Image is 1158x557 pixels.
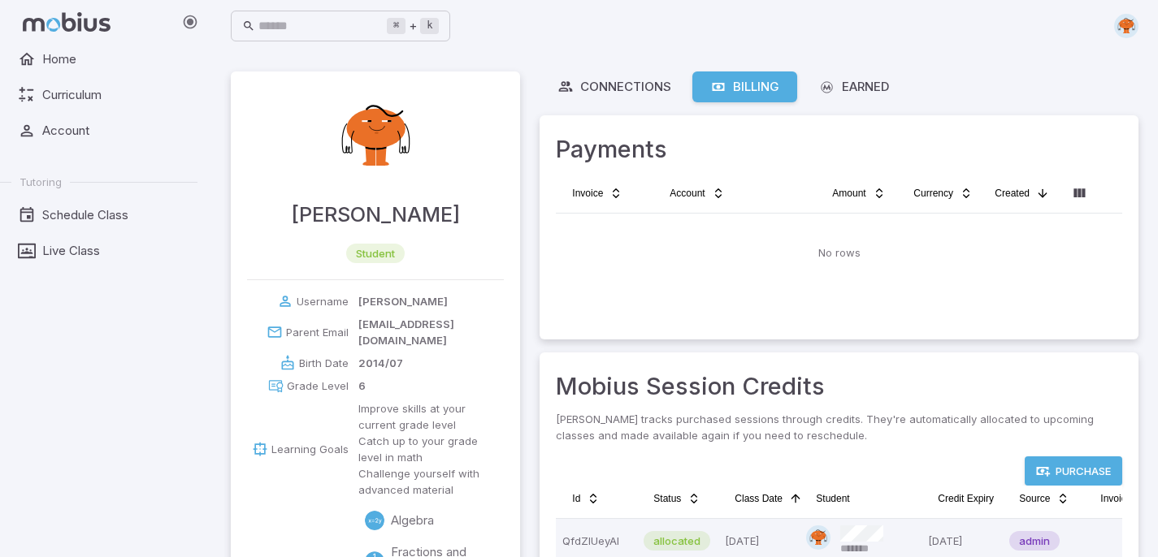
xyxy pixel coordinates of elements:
span: allocated [644,533,710,549]
p: 2014/07 [358,355,403,371]
span: Created [995,187,1030,200]
p: [DATE] [725,525,793,556]
div: Billing [710,78,779,96]
p: Algebra [391,512,434,529]
img: oval.svg [806,525,831,550]
button: Account [660,180,734,206]
h3: Mobius Session Credits [556,369,1122,404]
p: Learning Goals [271,441,349,457]
p: 6 [358,378,366,394]
span: Amount [832,187,865,200]
h3: Payments [556,132,1122,167]
button: Student [806,486,859,512]
p: Catch up to your grade level in math [358,433,505,465]
span: Live Class [42,242,186,260]
p: Grade Level [287,378,349,394]
button: Created [985,180,1059,206]
button: Invoice [562,180,632,206]
span: Schedule Class [42,206,186,224]
span: Id [572,492,580,505]
button: Id [562,486,609,512]
button: Currency [904,180,982,206]
button: Class Date [725,486,812,512]
p: Parent Email [286,324,349,340]
button: Column visibility [1066,180,1092,206]
div: Connections [557,78,671,96]
span: admin [1009,533,1060,549]
div: + [387,16,439,36]
p: Username [297,293,349,309]
span: Source [1019,492,1050,505]
a: Purchase [1025,456,1122,486]
button: Credit Expiry [928,486,1004,512]
p: QfdZIUeyAI [562,525,631,556]
p: Improve skills at your current grade level [358,400,505,433]
button: Source [1009,486,1079,512]
span: Credit Expiry [938,492,994,505]
p: No rows [818,244,861,261]
button: Amount [822,180,895,206]
kbd: ⌘ [387,18,406,34]
h4: [PERSON_NAME] [291,198,460,231]
span: Status [653,492,681,505]
p: [PERSON_NAME] tracks purchased sessions through credits. They're automatically allocated to upcom... [556,411,1122,443]
p: [DATE] [928,525,996,556]
span: Account [42,122,186,140]
img: hussein [327,88,424,185]
img: oval.svg [1114,14,1138,38]
span: student [346,245,405,261]
span: Class Date [735,492,783,505]
p: Challenge yourself with advanced material [358,465,505,498]
span: Invoice [1100,492,1131,505]
span: Currency [913,187,953,200]
div: Algebra [365,511,384,530]
p: [PERSON_NAME] [358,293,448,309]
span: Home [42,50,186,68]
span: Invoice [572,187,603,200]
p: Birth Date [299,355,349,371]
span: Curriculum [42,86,186,104]
span: Student [816,492,849,505]
div: Earned [818,78,889,96]
span: Account [670,187,705,200]
button: Status [644,486,710,512]
span: Tutoring [20,175,62,189]
p: [EMAIL_ADDRESS][DOMAIN_NAME] [358,316,505,348]
kbd: k [420,18,439,34]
